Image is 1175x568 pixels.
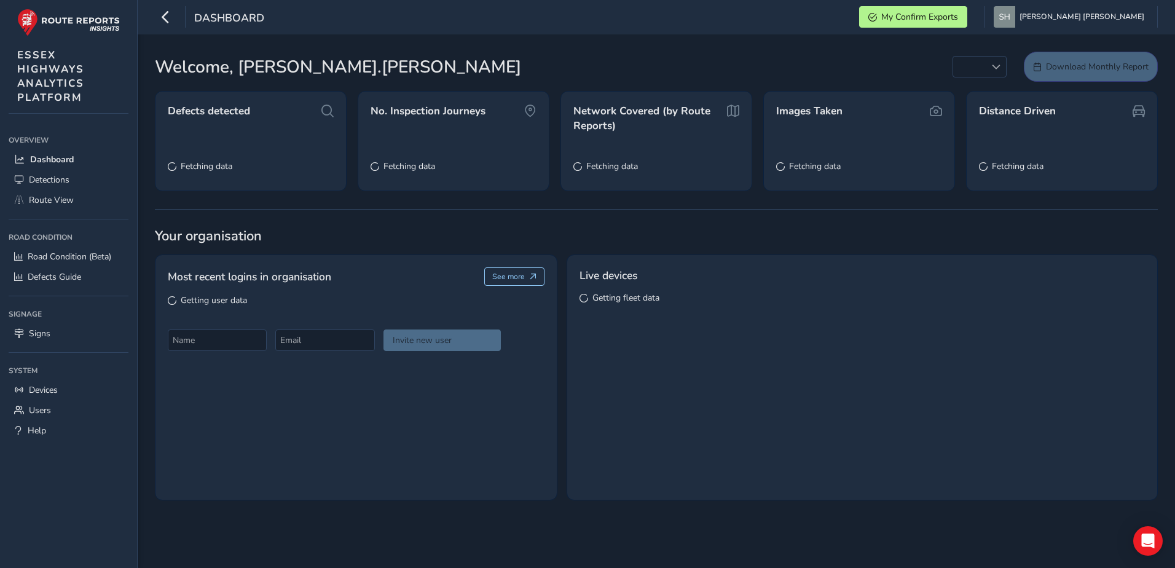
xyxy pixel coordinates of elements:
[586,160,638,172] span: Fetching data
[9,400,128,420] a: Users
[29,194,74,206] span: Route View
[29,404,51,416] span: Users
[29,174,69,186] span: Detections
[28,271,81,283] span: Defects Guide
[573,104,723,133] span: Network Covered (by Route Reports)
[168,329,267,351] input: Name
[383,160,435,172] span: Fetching data
[992,160,1043,172] span: Fetching data
[9,420,128,441] a: Help
[776,104,843,119] span: Images Taken
[28,251,111,262] span: Road Condition (Beta)
[580,267,637,283] span: Live devices
[994,6,1149,28] button: [PERSON_NAME] [PERSON_NAME]
[29,384,58,396] span: Devices
[168,269,331,285] span: Most recent logins in organisation
[789,160,841,172] span: Fetching data
[181,294,247,306] span: Getting user data
[9,149,128,170] a: Dashboard
[155,227,1158,245] span: Your organisation
[9,131,128,149] div: Overview
[9,305,128,323] div: Signage
[29,328,50,339] span: Signs
[275,329,374,351] input: Email
[17,48,84,105] span: ESSEX HIGHWAYS ANALYTICS PLATFORM
[9,361,128,380] div: System
[859,6,967,28] button: My Confirm Exports
[9,228,128,247] div: Road Condition
[168,104,250,119] span: Defects detected
[9,190,128,210] a: Route View
[1020,6,1144,28] span: [PERSON_NAME] [PERSON_NAME]
[9,323,128,344] a: Signs
[1133,526,1163,556] div: Open Intercom Messenger
[155,54,521,80] span: Welcome, [PERSON_NAME].[PERSON_NAME]
[484,267,545,286] button: See more
[492,272,525,282] span: See more
[994,6,1015,28] img: diamond-layout
[371,104,485,119] span: No. Inspection Journeys
[9,247,128,267] a: Road Condition (Beta)
[9,170,128,190] a: Detections
[9,380,128,400] a: Devices
[9,267,128,287] a: Defects Guide
[979,104,1056,119] span: Distance Driven
[28,425,46,436] span: Help
[194,10,264,28] span: Dashboard
[881,11,958,23] span: My Confirm Exports
[17,9,120,36] img: rr logo
[30,154,74,165] span: Dashboard
[592,292,659,304] span: Getting fleet data
[181,160,232,172] span: Fetching data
